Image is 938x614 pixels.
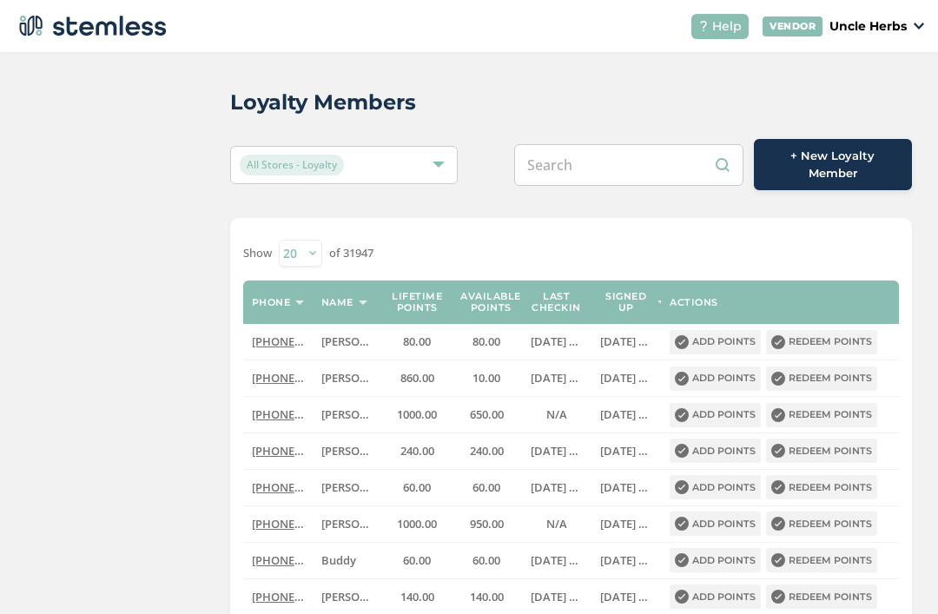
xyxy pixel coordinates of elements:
span: [PHONE_NUMBER] [252,333,352,349]
span: [DATE] 22:03:55 [531,443,612,459]
p: Uncle Herbs [829,17,907,36]
label: (602) 758-1100 [252,334,304,349]
span: [DATE] 02:50:01 [600,333,682,349]
img: icon-help-white-03924b79.svg [698,21,709,31]
label: 650.00 [460,407,512,422]
span: 950.00 [470,516,504,531]
label: 2023-07-23 22:03:55 [531,444,583,459]
label: 2024-04-04 18:08:11 [600,444,652,459]
img: icon-sort-1e1d7615.svg [359,300,367,305]
th: Actions [661,281,899,324]
span: [DATE] 04:01:12 [600,589,682,604]
span: [PHONE_NUMBER] [252,589,352,604]
span: [PERSON_NAME] [321,589,410,604]
label: 950.00 [460,517,512,531]
label: sarah stevens [321,444,373,459]
label: 1000.00 [391,517,443,531]
label: Phone [252,297,291,308]
span: [DATE] 08:07:08 [600,552,682,568]
label: 10.00 [460,371,512,386]
button: Add points [670,439,761,463]
span: [DATE] 17:01:20 [531,552,612,568]
span: 60.00 [403,552,431,568]
label: (503) 804-9208 [252,407,304,422]
label: N/A [531,407,583,422]
span: [DATE] 00:37:10 [531,479,612,495]
img: logo-dark-0685b13c.svg [14,9,167,43]
span: [PHONE_NUMBER] [252,479,352,495]
span: 1000.00 [397,516,437,531]
span: Help [712,17,742,36]
label: 2024-04-05 02:50:02 [600,371,652,386]
span: [PHONE_NUMBER] [252,406,352,422]
label: 140.00 [391,590,443,604]
label: 140.00 [460,590,512,604]
label: Name [321,297,353,308]
label: 80.00 [460,334,512,349]
span: 60.00 [472,552,500,568]
span: 80.00 [472,333,500,349]
h2: Loyalty Members [230,87,416,118]
label: 60.00 [391,480,443,495]
span: 650.00 [470,406,504,422]
label: N/A [531,517,583,531]
span: Buddy [321,552,356,568]
button: + New Loyalty Member [754,139,912,190]
span: [PERSON_NAME] [321,370,410,386]
label: 2024-04-04 18:08:04 [600,407,652,422]
span: 860.00 [400,370,434,386]
span: N/A [546,406,567,422]
img: icon_down-arrow-small-66adaf34.svg [914,23,924,30]
button: Add points [670,330,761,354]
label: peter d [321,480,373,495]
label: 2024-07-30 00:37:10 [531,480,583,495]
button: Add points [670,366,761,391]
button: Add points [670,403,761,427]
span: [PERSON_NAME] d [321,333,419,349]
span: [PHONE_NUMBER] [252,516,352,531]
span: [DATE] 22:01:09 [531,589,612,604]
button: Redeem points [766,512,877,536]
span: [PHONE_NUMBER] [252,370,352,386]
span: 60.00 [403,479,431,495]
span: [DATE] 19:20:14 [600,479,682,495]
span: [DATE] 18:08:12 [600,516,682,531]
span: 240.00 [400,443,434,459]
label: (907) 310-5352 [252,590,304,604]
span: [DATE] 18:08:11 [600,443,682,459]
label: Signed up [600,291,652,314]
button: Redeem points [766,475,877,499]
label: 80.00 [391,334,443,349]
label: 1000.00 [391,407,443,422]
span: [PERSON_NAME] ↔️ Shen [321,406,455,422]
label: Buddy [321,553,373,568]
label: Margaret [321,371,373,386]
label: 2024-08-13 22:01:09 [531,590,583,604]
span: 1000.00 [397,406,437,422]
label: (907) 830-9223 [252,371,304,386]
button: Redeem points [766,366,877,391]
label: Last checkin [531,291,583,314]
button: Redeem points [766,548,877,572]
label: 240.00 [391,444,443,459]
label: (816) 665-3356 [252,444,304,459]
label: 2025-07-25 21:35:13 [531,371,583,386]
span: [DATE] 21:35:13 [531,370,612,386]
label: Brian ↔️ Shen [321,407,373,422]
label: 60.00 [460,553,512,568]
button: Redeem points [766,330,877,354]
span: 140.00 [400,589,434,604]
label: 2024-04-08 08:07:08 [600,553,652,568]
span: [DATE] 21:38:49 [531,333,612,349]
span: [DATE] 18:08:04 [600,406,682,422]
label: (847) 814-8468 [252,480,304,495]
label: Arnold d [321,334,373,349]
div: VENDOR [763,17,822,36]
span: [PHONE_NUMBER] [252,443,352,459]
div: Chat Widget [851,531,938,614]
span: [PERSON_NAME] [321,516,410,531]
label: Lifetime points [391,291,443,314]
label: Jerry [321,590,373,604]
span: 240.00 [470,443,504,459]
span: All Stores - Loyalty [240,155,344,175]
